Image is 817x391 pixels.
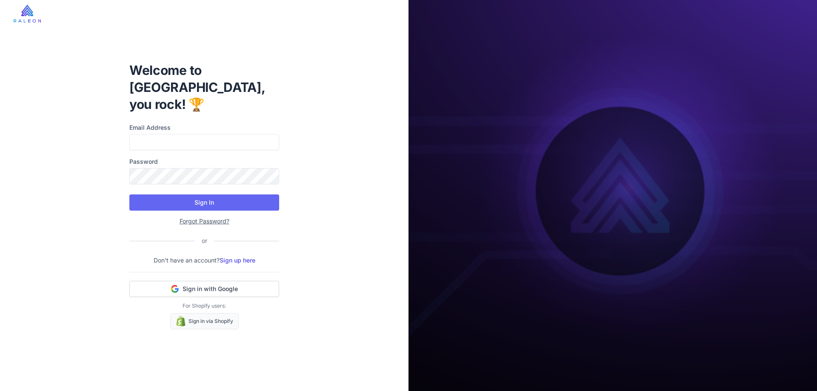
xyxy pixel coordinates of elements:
[170,313,239,329] a: Sign in via Shopify
[129,256,279,265] p: Don't have an account?
[129,123,279,132] label: Email Address
[14,5,41,23] img: raleon-logo-whitebg.9aac0268.jpg
[180,217,229,225] a: Forgot Password?
[129,62,279,113] h1: Welcome to [GEOGRAPHIC_DATA], you rock! 🏆
[183,285,238,293] span: Sign in with Google
[129,281,279,297] button: Sign in with Google
[129,302,279,310] p: For Shopify users:
[195,236,214,245] div: or
[220,257,255,264] a: Sign up here
[129,157,279,166] label: Password
[129,194,279,211] button: Sign In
